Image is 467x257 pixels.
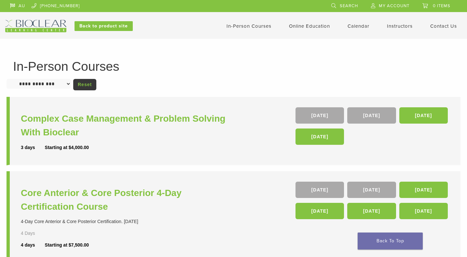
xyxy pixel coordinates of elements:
[347,107,396,124] a: [DATE]
[21,230,53,237] div: 4 Days
[45,242,89,249] div: Starting at $7,500.00
[295,182,449,222] div: , , , , ,
[73,79,96,90] a: Reset
[21,112,235,139] a: Complex Case Management & Problem Solving With Bioclear
[347,203,396,219] a: [DATE]
[399,203,448,219] a: [DATE]
[295,107,449,148] div: , , ,
[5,20,66,32] img: Bioclear
[21,218,235,225] div: 4-Day Core Anterior & Core Posterior Certification. [DATE]
[399,182,448,198] a: [DATE]
[295,182,344,198] a: [DATE]
[21,144,45,151] div: 3 days
[75,21,133,31] a: Back to product site
[45,144,89,151] div: Starting at $4,000.00
[21,242,45,249] div: 4 days
[295,203,344,219] a: [DATE]
[295,107,344,124] a: [DATE]
[348,23,369,29] a: Calendar
[399,107,448,124] a: [DATE]
[13,60,454,73] h1: In-Person Courses
[347,182,396,198] a: [DATE]
[340,3,358,8] span: Search
[21,186,235,214] a: Core Anterior & Core Posterior 4-Day Certification Course
[227,23,271,29] a: In-Person Courses
[379,3,409,8] span: My Account
[433,3,450,8] span: 0 items
[289,23,330,29] a: Online Education
[430,23,457,29] a: Contact Us
[295,128,344,145] a: [DATE]
[358,233,423,249] a: Back To Top
[387,23,413,29] a: Instructors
